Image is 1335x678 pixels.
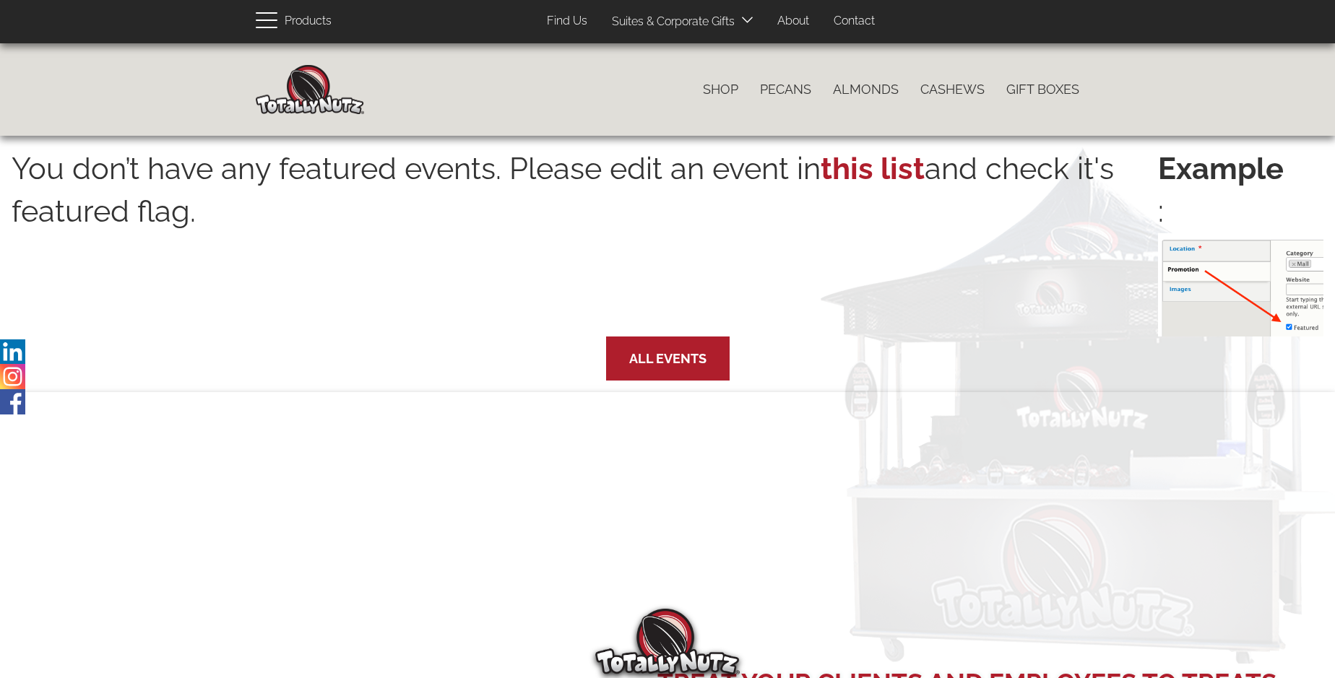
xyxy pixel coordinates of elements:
a: Find Us [536,7,598,35]
img: featured-event.png [1158,233,1323,336]
a: Shop [692,74,749,105]
a: Pecans [749,74,822,105]
a: Contact [823,7,886,35]
a: Almonds [822,74,910,105]
strong: Example [1158,147,1323,190]
a: Cashews [910,74,995,105]
a: this list [821,151,925,186]
p: You don’t have any featured events. Please edit an event in and check it's featured flag. [12,147,1158,329]
a: About [766,7,820,35]
p: : [1158,147,1323,336]
img: Totally Nutz Logo [595,609,740,674]
a: All Events [629,351,707,366]
a: Gift Boxes [995,74,1090,105]
img: Home [256,65,364,114]
span: Products [285,11,332,32]
a: Suites & Corporate Gifts [601,8,739,36]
